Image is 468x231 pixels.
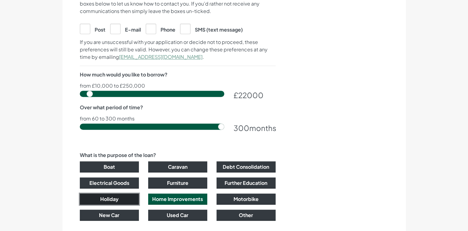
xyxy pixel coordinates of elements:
[80,83,276,88] p: from £10,000 to £250,000
[80,177,139,189] button: Electrical Goods
[148,161,207,172] button: Caravan
[234,123,249,133] span: 300
[119,54,203,60] a: [EMAIL_ADDRESS][DOMAIN_NAME]
[148,194,207,205] button: Home Improvements
[234,122,276,133] div: months
[80,151,156,159] label: What is the purpose of the loan?
[80,24,105,33] label: Post
[217,177,276,189] button: Further Education
[80,38,276,61] p: If you are unsuccessful with your application or decide not to proceed, these preferences will st...
[80,104,143,111] label: Over what period of time?
[217,194,276,205] button: Motorbike
[234,89,276,101] div: £
[217,161,276,172] button: Debt Consolidation
[110,24,141,33] label: E-mail
[80,210,139,221] button: New Car
[217,210,276,221] button: Other
[180,24,243,33] label: SMS (text message)
[80,161,139,172] button: Boat
[148,177,207,189] button: Furniture
[80,116,276,121] p: from 60 to 300 months
[146,24,175,33] label: Phone
[238,90,264,100] span: 22000
[80,194,139,205] button: Holiday
[80,71,167,78] label: How much would you like to borrow?
[148,210,207,221] button: Used Car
